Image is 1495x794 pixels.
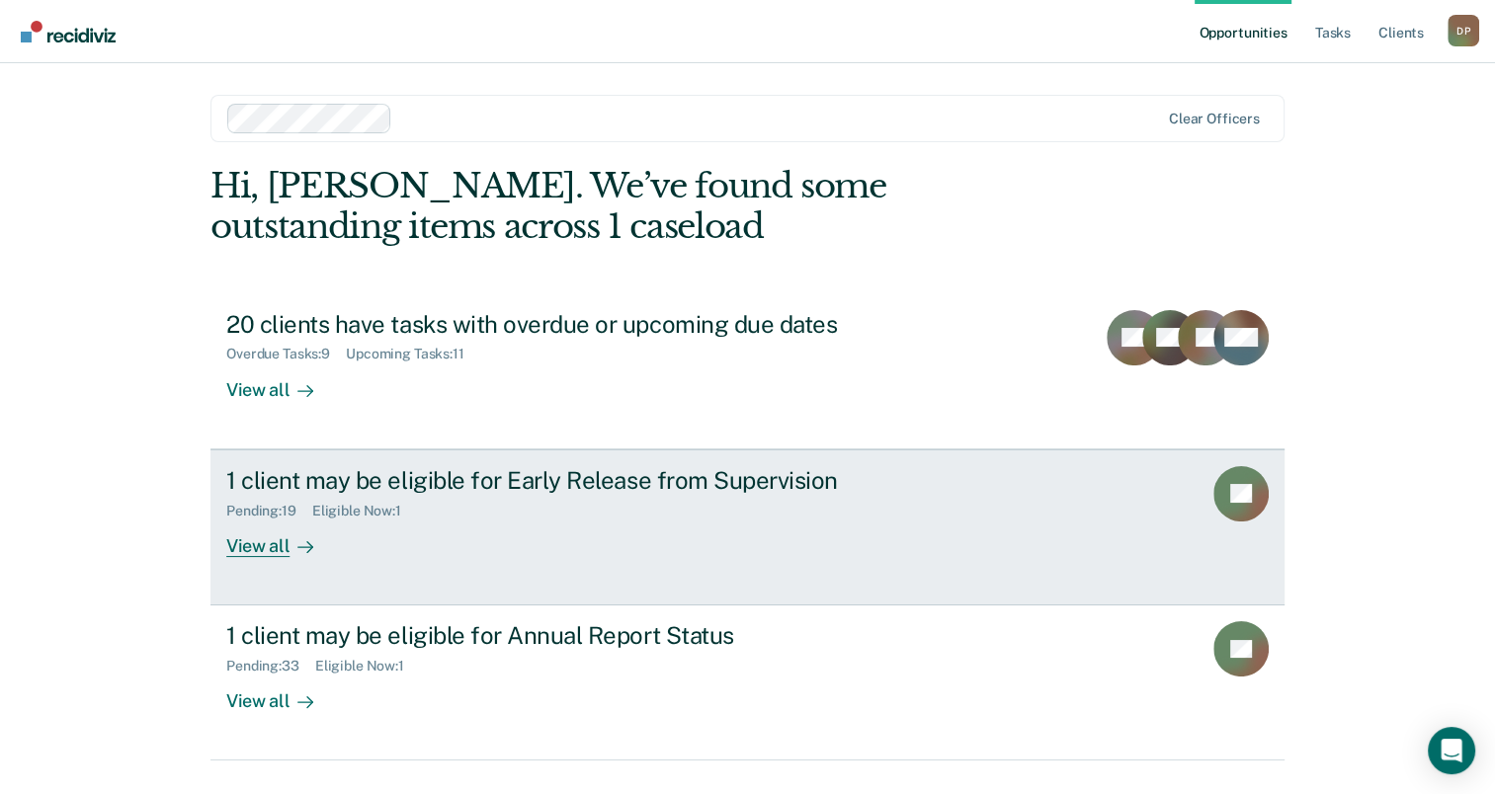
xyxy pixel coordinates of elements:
div: Eligible Now : 1 [315,658,420,675]
div: Hi, [PERSON_NAME]. We’ve found some outstanding items across 1 caseload [210,166,1069,247]
div: View all [226,675,337,713]
div: Open Intercom Messenger [1428,727,1475,774]
div: Pending : 19 [226,503,312,519]
div: View all [226,362,337,401]
div: View all [226,518,337,557]
div: Clear officers [1169,111,1260,127]
div: Overdue Tasks : 9 [226,346,346,362]
button: Profile dropdown button [1448,15,1479,46]
a: 1 client may be eligible for Early Release from SupervisionPending:19Eligible Now:1View all [210,449,1285,605]
div: 1 client may be eligible for Annual Report Status [226,621,920,650]
div: 1 client may be eligible for Early Release from Supervision [226,466,920,495]
img: Recidiviz [21,21,116,42]
div: Eligible Now : 1 [312,503,417,519]
div: Upcoming Tasks : 11 [346,346,480,362]
a: 1 client may be eligible for Annual Report StatusPending:33Eligible Now:1View all [210,605,1285,760]
a: 20 clients have tasks with overdue or upcoming due datesOverdue Tasks:9Upcoming Tasks:11View all [210,294,1285,449]
div: 20 clients have tasks with overdue or upcoming due dates [226,310,920,339]
div: D P [1448,15,1479,46]
div: Pending : 33 [226,658,315,675]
